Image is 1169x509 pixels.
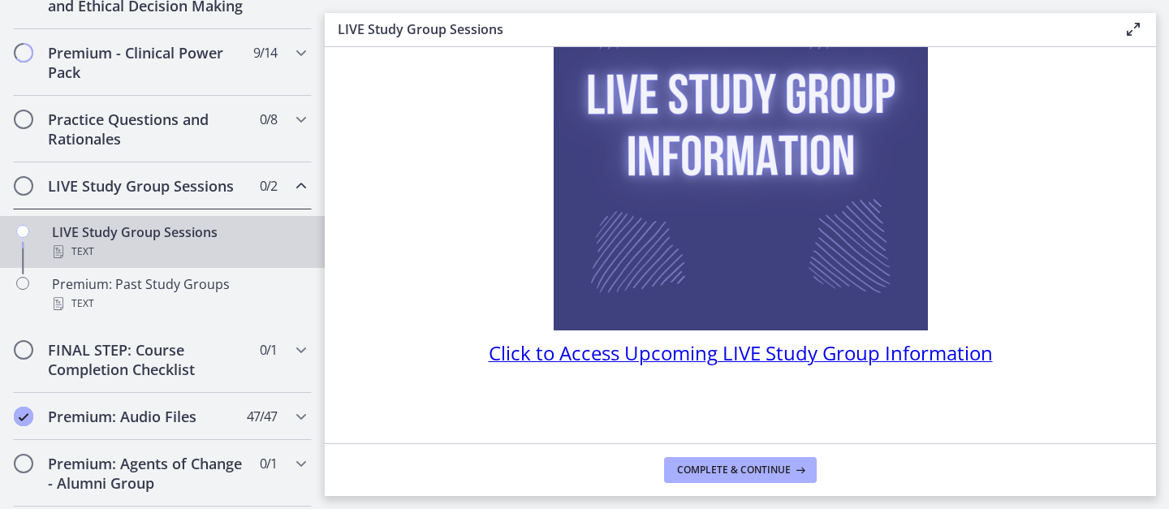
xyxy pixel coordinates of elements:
span: 0 / 1 [260,340,277,360]
a: Click to Access Upcoming LIVE Study Group Information [489,347,993,364]
span: 0 / 2 [260,176,277,196]
h2: Practice Questions and Rationales [48,110,246,149]
span: 0 / 8 [260,110,277,129]
button: Complete & continue [664,457,817,483]
span: Click to Access Upcoming LIVE Study Group Information [489,339,993,366]
div: Text [52,242,305,261]
div: Premium: Past Study Groups [52,274,305,313]
span: Complete & continue [677,464,791,477]
h2: Premium: Agents of Change - Alumni Group [48,454,246,493]
h2: Premium - Clinical Power Pack [48,43,246,82]
div: Text [52,294,305,313]
span: 9 / 14 [253,43,277,63]
h2: Premium: Audio Files [48,407,246,426]
h2: LIVE Study Group Sessions [48,176,246,196]
h2: FINAL STEP: Course Completion Checklist [48,340,246,379]
span: 0 / 1 [260,454,277,473]
i: Completed [14,407,33,426]
h3: LIVE Study Group Sessions [338,19,1098,39]
span: 47 / 47 [247,407,277,426]
div: LIVE Study Group Sessions [52,222,305,261]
